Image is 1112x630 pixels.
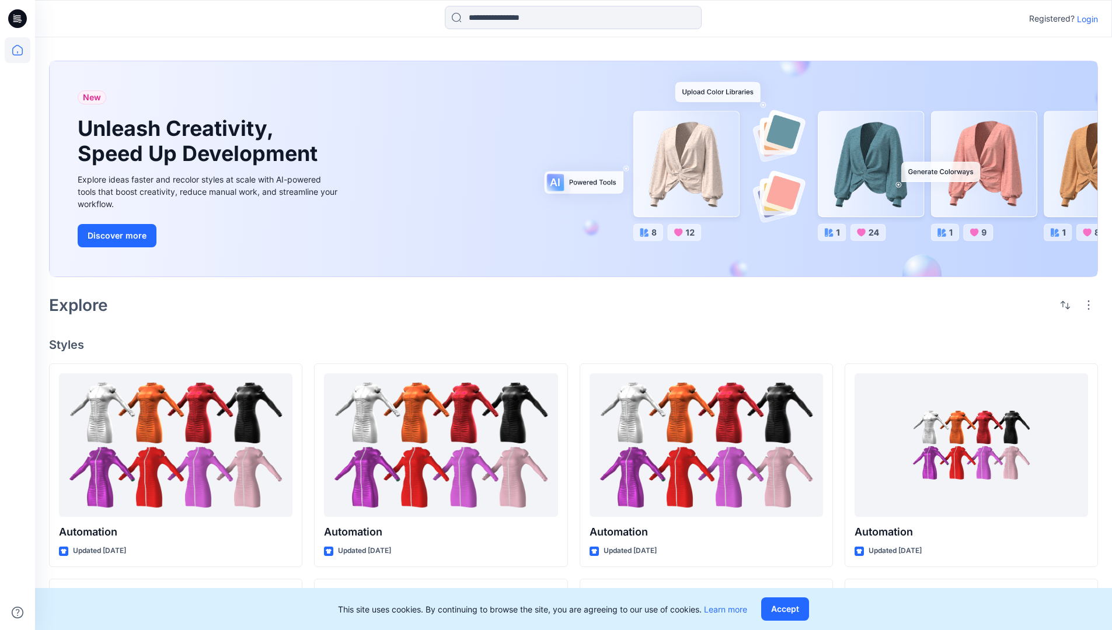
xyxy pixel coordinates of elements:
[59,373,292,517] a: Automation
[49,338,1098,352] h4: Styles
[338,603,747,615] p: This site uses cookies. By continuing to browse the site, you are agreeing to our use of cookies.
[855,524,1088,540] p: Automation
[761,597,809,621] button: Accept
[869,545,922,557] p: Updated [DATE]
[604,545,657,557] p: Updated [DATE]
[78,173,340,210] div: Explore ideas faster and recolor styles at scale with AI-powered tools that boost creativity, red...
[78,116,323,166] h1: Unleash Creativity, Speed Up Development
[338,545,391,557] p: Updated [DATE]
[78,224,340,247] a: Discover more
[83,90,101,104] span: New
[73,545,126,557] p: Updated [DATE]
[704,604,747,614] a: Learn more
[78,224,156,247] button: Discover more
[590,373,823,517] a: Automation
[324,373,557,517] a: Automation
[590,524,823,540] p: Automation
[324,524,557,540] p: Automation
[59,524,292,540] p: Automation
[49,296,108,314] h2: Explore
[855,373,1088,517] a: Automation
[1029,12,1075,26] p: Registered?
[1077,13,1098,25] p: Login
